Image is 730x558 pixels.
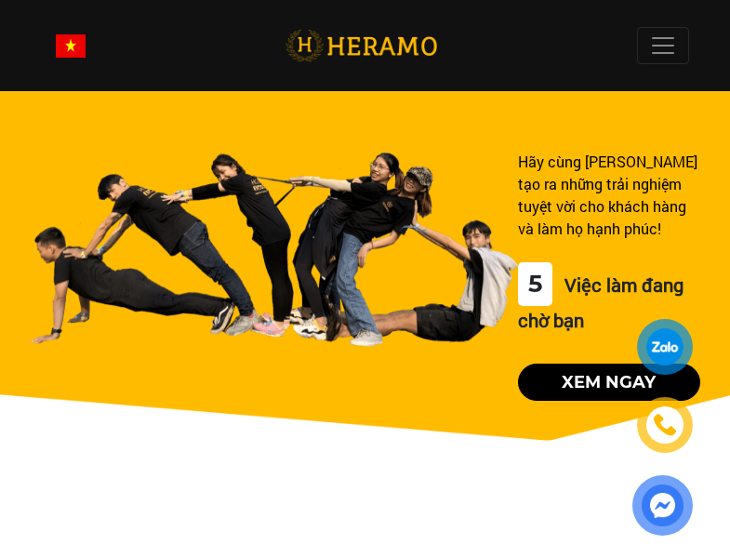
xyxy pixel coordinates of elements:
a: phone-icon [638,398,692,452]
span: Việc làm đang chờ bạn [518,272,684,332]
img: vn-flag.png [56,34,86,58]
div: 5 [518,262,552,306]
img: phone-icon [654,414,676,435]
img: banner [30,151,518,347]
div: Hãy cùng [PERSON_NAME] tạo ra những trải nghiệm tuyệt vời cho khách hàng và làm họ hạnh phúc! [518,151,700,240]
img: logo [285,27,437,65]
button: Xem ngay [518,364,700,401]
